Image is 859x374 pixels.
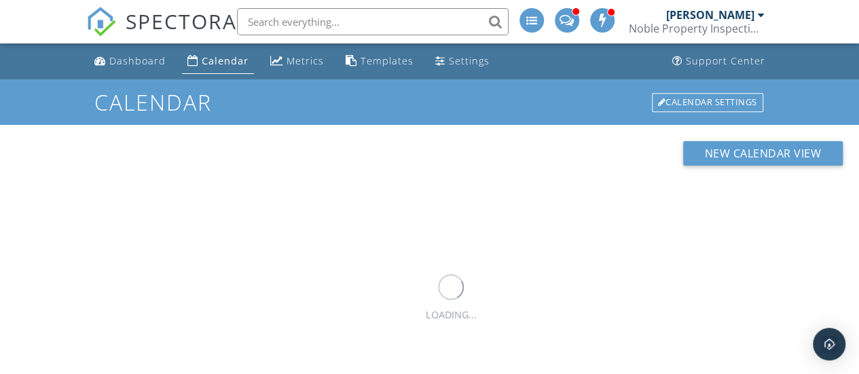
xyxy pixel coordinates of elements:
a: Metrics [265,49,329,74]
div: Templates [361,54,414,67]
div: Settings [449,54,490,67]
div: Dashboard [109,54,166,67]
div: Support Center [686,54,765,67]
a: Dashboard [89,49,171,74]
a: Calendar [182,49,254,74]
img: The Best Home Inspection Software - Spectora [86,7,116,37]
a: SPECTORA [86,18,237,47]
div: Metrics [287,54,324,67]
a: Support Center [667,49,771,74]
button: New Calendar View [683,141,843,166]
h1: Calendar [94,90,764,114]
div: [PERSON_NAME] [666,8,754,22]
span: SPECTORA [126,7,237,35]
div: LOADING... [426,307,477,322]
div: Open Intercom Messenger [813,328,845,360]
a: Calendar Settings [651,92,765,113]
a: Settings [430,49,495,74]
div: Calendar [202,54,249,67]
div: Calendar Settings [652,93,763,112]
div: Noble Property Inspections [629,22,765,35]
input: Search everything... [237,8,509,35]
a: Templates [340,49,419,74]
